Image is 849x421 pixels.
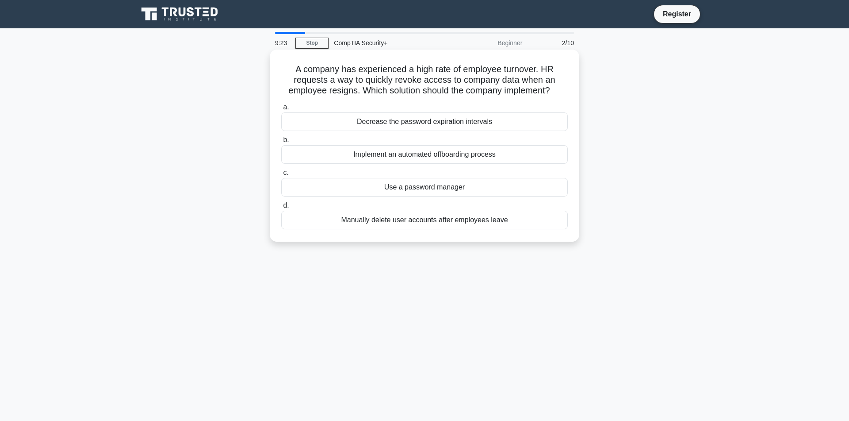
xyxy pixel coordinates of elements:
[281,145,568,164] div: Implement an automated offboarding process
[280,64,569,97] h5: A company has experienced a high rate of employee turnover. HR requests a way to quickly revoke a...
[281,112,568,131] div: Decrease the password expiration intervals
[281,211,568,229] div: Manually delete user accounts after employees leave
[658,8,696,19] a: Register
[329,34,450,52] div: CompTIA Security+
[283,136,289,143] span: b.
[528,34,579,52] div: 2/10
[281,178,568,197] div: Use a password manager
[283,103,289,111] span: a.
[270,34,295,52] div: 9:23
[450,34,528,52] div: Beginner
[283,201,289,209] span: d.
[283,169,288,176] span: c.
[295,38,329,49] a: Stop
